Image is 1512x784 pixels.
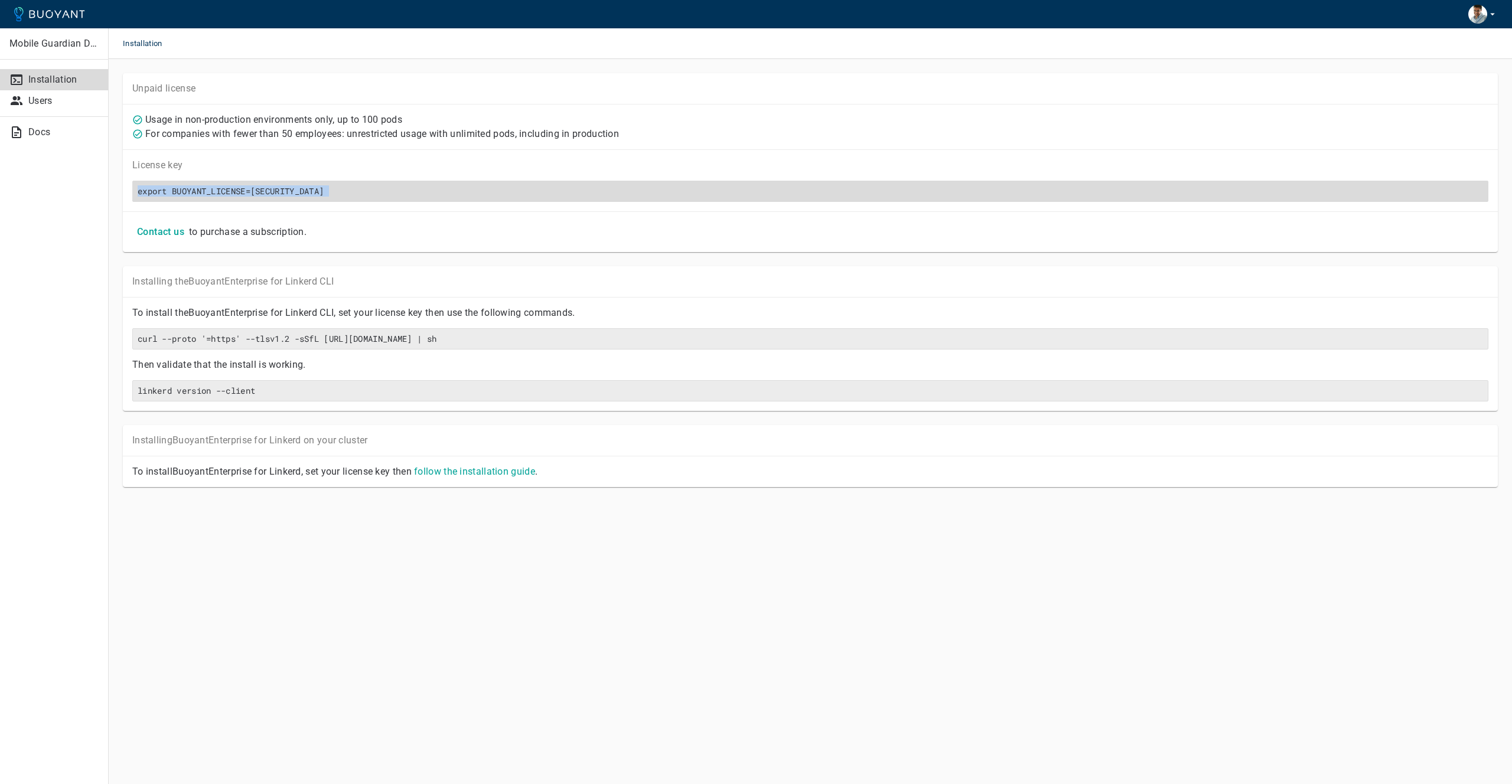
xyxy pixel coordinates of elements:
[28,95,99,107] p: Users
[138,334,1483,344] h6: curl --proto '=https' --tlsv1.2 -sSfL [URL][DOMAIN_NAME] | sh
[189,226,307,238] p: to purchase a subscription.
[123,28,177,59] span: Installation
[132,435,1488,446] p: Installing Buoyant Enterprise for Linkerd on your cluster
[28,74,99,86] p: Installation
[28,126,99,138] p: Docs
[132,276,1488,288] p: Installing the Buoyant Enterprise for Linkerd CLI
[132,359,1488,371] p: Then validate that the install is working.
[145,114,402,126] p: Usage in non-production environments only, up to 100 pods
[1468,5,1487,24] img: Aubrey Livesey
[137,226,184,238] h4: Contact us
[132,221,189,243] button: Contact us
[138,386,1483,396] h6: linkerd version --client
[138,186,1483,197] h6: export BUOYANT_LICENSE=[SECURITY_DATA]
[132,466,1488,478] p: To install Buoyant Enterprise for Linkerd, set your license key then .
[145,128,619,140] p: For companies with fewer than 50 employees: unrestricted usage with unlimited pods, including in ...
[132,159,1488,171] p: License key
[132,307,1488,319] p: To install the Buoyant Enterprise for Linkerd CLI, set your license key then use the following co...
[9,38,99,50] p: Mobile Guardian Dev
[414,466,535,477] a: follow the installation guide
[132,83,1488,94] p: Unpaid license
